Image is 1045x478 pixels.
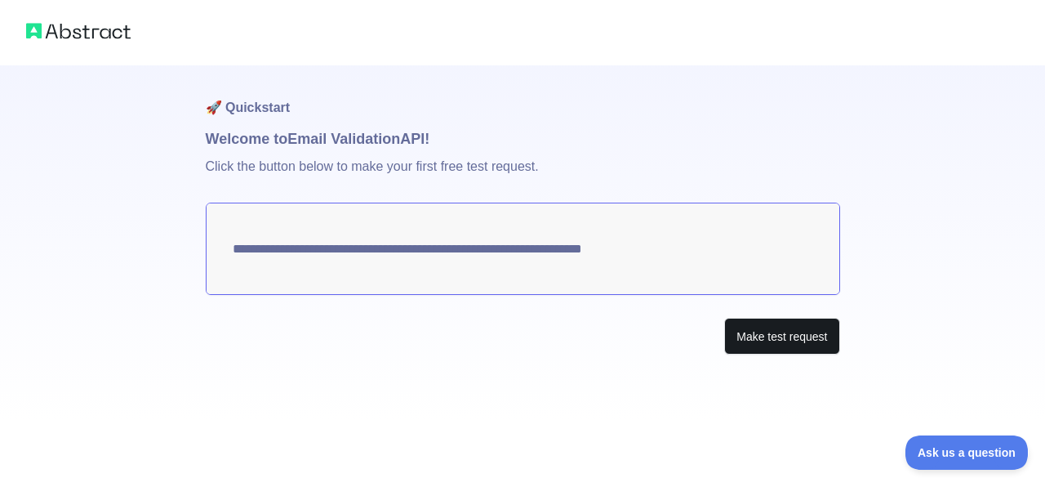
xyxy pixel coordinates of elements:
[724,318,839,355] button: Make test request
[206,127,840,150] h1: Welcome to Email Validation API!
[905,436,1029,470] iframe: Toggle Customer Support
[206,150,840,203] p: Click the button below to make your first free test request.
[26,20,131,42] img: Abstract logo
[206,65,840,127] h1: 🚀 Quickstart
